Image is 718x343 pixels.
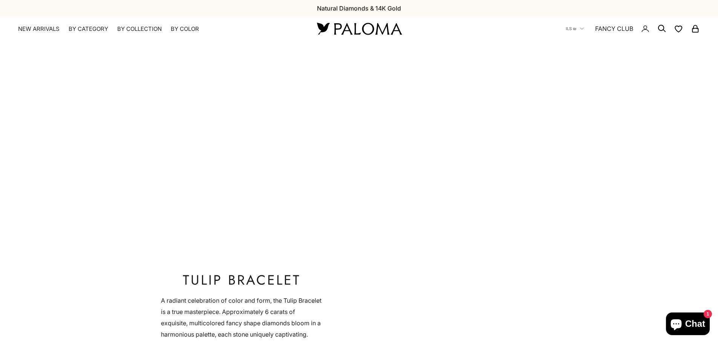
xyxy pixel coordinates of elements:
[566,25,576,32] span: ILS ₪
[317,3,401,13] p: Natural Diamonds & 14K Gold
[117,25,162,33] summary: By Collection
[566,25,584,32] button: ILS ₪
[18,25,299,33] nav: Primary navigation
[18,25,60,33] a: NEW ARRIVALS
[69,25,108,33] summary: By Category
[664,313,712,337] inbox-online-store-chat: Shopify online store chat
[566,17,700,41] nav: Secondary navigation
[595,24,633,34] a: FANCY CLUB
[171,25,199,33] summary: By Color
[161,272,323,287] h2: Tulip Bracelet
